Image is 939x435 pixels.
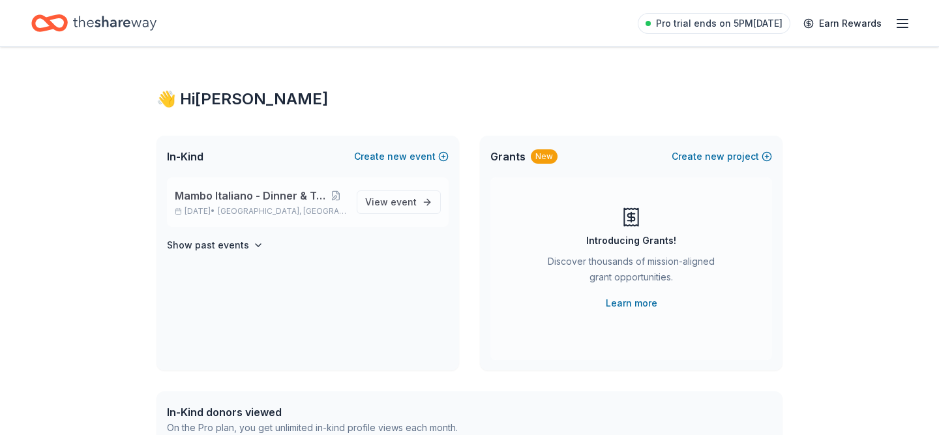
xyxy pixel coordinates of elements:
a: Pro trial ends on 5PM[DATE] [638,13,790,34]
span: View [365,194,417,210]
div: New [531,149,558,164]
span: event [391,196,417,207]
span: new [387,149,407,164]
span: Mambo Italiano - Dinner & Tricky Tray [175,188,326,203]
h4: Show past events [167,237,249,253]
div: Introducing Grants! [586,233,676,248]
button: Show past events [167,237,263,253]
span: Grants [490,149,526,164]
p: [DATE] • [175,206,346,217]
button: Createnewevent [354,149,449,164]
a: View event [357,190,441,214]
button: Createnewproject [672,149,772,164]
div: Discover thousands of mission-aligned grant opportunities. [543,254,720,290]
span: In-Kind [167,149,203,164]
div: 👋 Hi [PERSON_NAME] [156,89,782,110]
span: Pro trial ends on 5PM[DATE] [656,16,782,31]
span: [GEOGRAPHIC_DATA], [GEOGRAPHIC_DATA] [218,206,346,217]
a: Learn more [606,295,657,311]
a: Home [31,8,156,38]
span: new [705,149,724,164]
div: In-Kind donors viewed [167,404,458,420]
a: Earn Rewards [796,12,889,35]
